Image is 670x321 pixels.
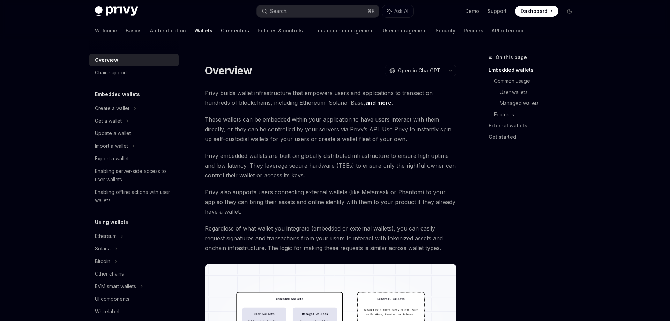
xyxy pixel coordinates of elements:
[95,218,128,226] h5: Using wallets
[258,22,303,39] a: Policies & controls
[500,87,581,98] a: User wallets
[270,7,290,15] div: Search...
[489,131,581,143] a: Get started
[150,22,186,39] a: Authentication
[95,129,131,138] div: Update a wallet
[205,151,456,180] span: Privy embedded wallets are built on globally distributed infrastructure to ensure high uptime and...
[89,127,179,140] a: Update a wallet
[95,245,111,253] div: Solana
[89,54,179,66] a: Overview
[494,109,581,120] a: Features
[521,8,548,15] span: Dashboard
[95,295,129,303] div: UI components
[367,8,375,14] span: ⌘ K
[126,22,142,39] a: Basics
[489,120,581,131] a: External wallets
[365,99,392,107] a: and more
[89,152,179,165] a: Export a wallet
[221,22,249,39] a: Connectors
[95,6,138,16] img: dark logo
[95,22,117,39] a: Welcome
[95,117,122,125] div: Get a wallet
[89,165,179,186] a: Enabling server-side access to user wallets
[492,22,525,39] a: API reference
[465,8,479,15] a: Demo
[385,65,445,76] button: Open in ChatGPT
[89,305,179,318] a: Whitelabel
[515,6,558,17] a: Dashboard
[500,98,581,109] a: Managed wallets
[95,90,140,99] h5: Embedded wallets
[394,8,408,15] span: Ask AI
[89,268,179,280] a: Other chains
[382,5,413,17] button: Ask AI
[496,53,527,61] span: On this page
[494,75,581,87] a: Common usage
[95,282,136,291] div: EVM smart wallets
[95,257,110,265] div: Bitcoin
[194,22,213,39] a: Wallets
[205,88,456,108] span: Privy builds wallet infrastructure that empowers users and applications to transact on hundreds o...
[464,22,483,39] a: Recipes
[205,224,456,253] span: Regardless of what wallet you integrate (embedded or external wallets), you can easily request si...
[89,66,179,79] a: Chain support
[435,22,455,39] a: Security
[382,22,427,39] a: User management
[95,270,124,278] div: Other chains
[205,187,456,217] span: Privy also supports users connecting external wallets (like Metamask or Phantom) to your app so t...
[89,186,179,207] a: Enabling offline actions with user wallets
[95,188,174,205] div: Enabling offline actions with user wallets
[95,307,119,316] div: Whitelabel
[95,232,117,240] div: Ethereum
[311,22,374,39] a: Transaction management
[257,5,379,17] button: Search...⌘K
[489,64,581,75] a: Embedded wallets
[89,293,179,305] a: UI components
[95,142,128,150] div: Import a wallet
[205,64,252,77] h1: Overview
[564,6,575,17] button: Toggle dark mode
[95,167,174,184] div: Enabling server-side access to user wallets
[95,68,127,77] div: Chain support
[487,8,507,15] a: Support
[95,154,129,163] div: Export a wallet
[205,115,456,144] span: These wallets can be embedded within your application to have users interact with them directly, ...
[95,56,118,64] div: Overview
[398,67,440,74] span: Open in ChatGPT
[95,104,129,112] div: Create a wallet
